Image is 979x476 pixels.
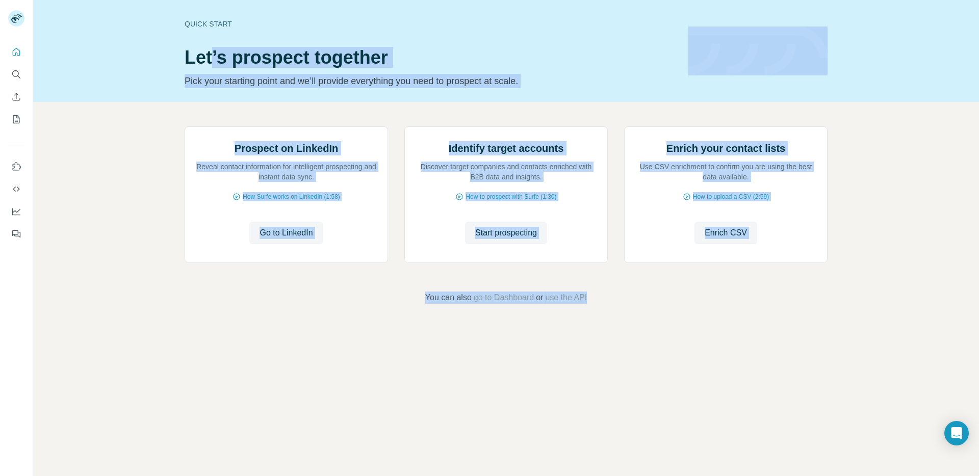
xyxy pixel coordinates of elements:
button: Use Surfe API [8,180,24,198]
button: Search [8,65,24,84]
button: Go to LinkedIn [249,222,323,244]
span: Go to LinkedIn [260,227,313,239]
p: Reveal contact information for intelligent prospecting and instant data sync. [195,162,377,182]
button: My lists [8,110,24,128]
button: Use Surfe on LinkedIn [8,157,24,176]
div: Open Intercom Messenger [944,421,969,445]
img: banner [688,27,828,76]
span: or [536,292,543,304]
p: Discover target companies and contacts enriched with B2B data and insights. [415,162,597,182]
span: How to upload a CSV (2:59) [693,192,769,201]
div: Quick start [185,19,676,29]
button: go to Dashboard [474,292,534,304]
h2: Enrich your contact lists [666,141,785,155]
h2: Prospect on LinkedIn [235,141,338,155]
button: Quick start [8,43,24,61]
button: Enrich CSV [694,222,757,244]
h2: Identify target accounts [449,141,564,155]
h1: Let’s prospect together [185,47,676,68]
button: Dashboard [8,202,24,221]
button: Start prospecting [465,222,547,244]
p: Use CSV enrichment to confirm you are using the best data available. [635,162,817,182]
span: Enrich CSV [705,227,747,239]
button: use the API [545,292,587,304]
button: Feedback [8,225,24,243]
span: You can also [425,292,472,304]
span: Start prospecting [475,227,537,239]
p: Pick your starting point and we’ll provide everything you need to prospect at scale. [185,74,676,88]
button: Enrich CSV [8,88,24,106]
span: How Surfe works on LinkedIn (1:58) [243,192,340,201]
span: How to prospect with Surfe (1:30) [466,192,556,201]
